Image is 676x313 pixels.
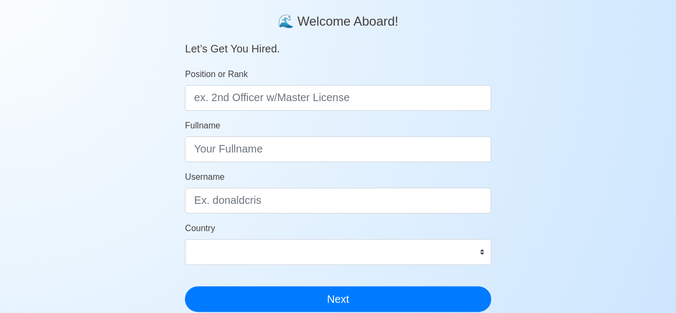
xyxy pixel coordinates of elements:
span: Position or Rank [185,70,247,79]
input: Your Fullname [185,136,491,162]
input: Ex. donaldcris [185,188,491,213]
button: Next [185,286,491,312]
h5: Let’s Get You Hired. [185,29,491,55]
span: Fullname [185,121,220,130]
h4: 🌊 Welcome Aboard! [185,5,491,29]
label: Country [185,222,215,235]
input: ex. 2nd Officer w/Master License [185,85,491,111]
span: Username [185,172,224,181]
